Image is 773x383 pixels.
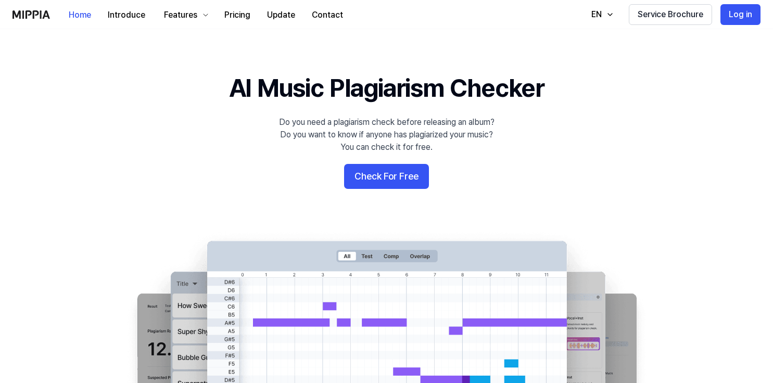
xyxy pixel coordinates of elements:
button: EN [581,4,620,25]
a: Home [60,1,99,29]
button: Check For Free [344,164,429,189]
button: Service Brochure [629,4,712,25]
button: Introduce [99,5,154,25]
div: EN [589,8,604,21]
button: Contact [303,5,351,25]
a: Update [259,1,303,29]
button: Log in [720,4,761,25]
img: logo [12,10,50,19]
button: Update [259,5,303,25]
button: Home [60,5,99,25]
div: Do you need a plagiarism check before releasing an album? Do you want to know if anyone has plagi... [279,116,495,154]
button: Pricing [216,5,259,25]
div: Features [162,9,199,21]
button: Features [154,5,216,25]
h1: AI Music Plagiarism Checker [229,71,544,106]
